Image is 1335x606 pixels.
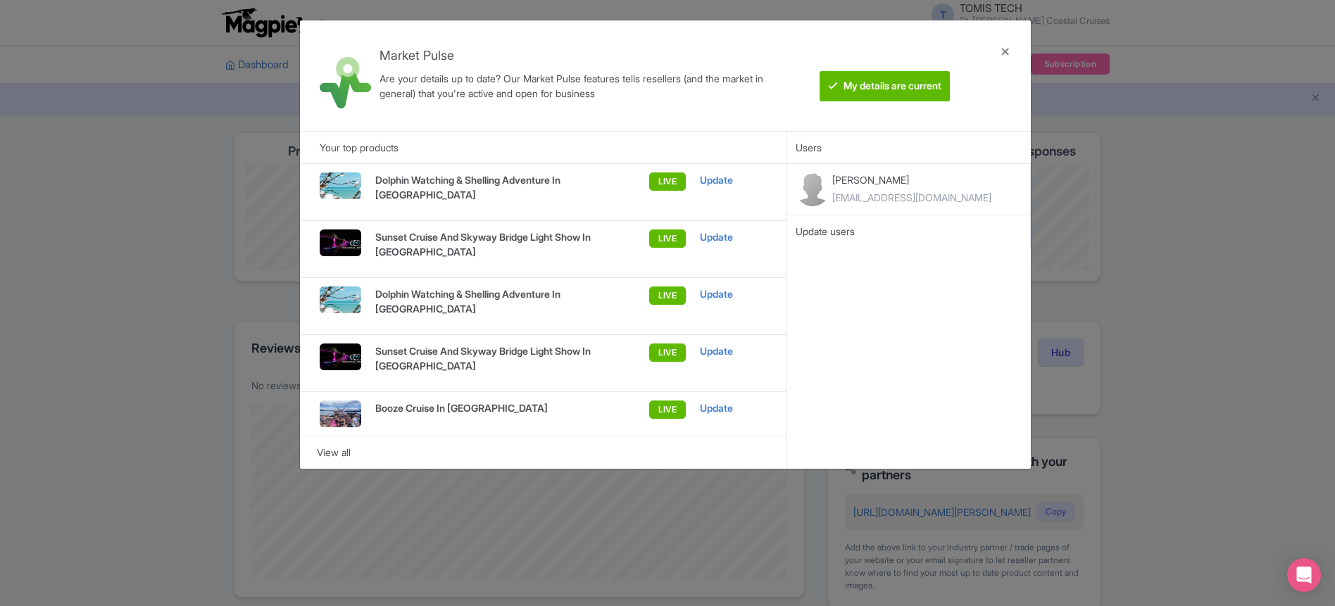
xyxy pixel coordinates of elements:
div: Update users [796,224,1022,239]
div: Update [700,229,767,245]
p: [PERSON_NAME] [832,172,991,187]
div: Update [700,400,767,416]
div: Your top products [300,131,786,163]
img: oh09wxpvnil3ojomurwh.jpg [320,286,361,313]
img: contact-b11cc6e953956a0c50a2f97983291f06.png [796,172,829,206]
p: Dolphin Watching & Shelling Adventure In [GEOGRAPHIC_DATA] [375,172,605,202]
div: Are your details up to date? Our Market Pulse features tells resellers (and the market in general... [380,71,781,101]
img: St_P1_airs58.jpg [320,229,361,256]
div: Update [700,172,767,188]
p: Sunset Cruise And Skyway Bridge Light Show In [GEOGRAPHIC_DATA] [375,343,605,373]
div: View all [317,445,770,460]
div: Update [700,286,767,302]
btn: My details are current [820,71,950,101]
img: market_pulse-1-0a5220b3d29e4a0de46fb7534bebe030.svg [320,57,371,108]
img: vmignflldhnsnzcsmnob.png [320,400,361,427]
p: Booze Cruise In [GEOGRAPHIC_DATA] [375,400,605,415]
div: Update [700,343,767,359]
p: Dolphin Watching & Shelling Adventure In [GEOGRAPHIC_DATA] [375,286,605,316]
img: oh09wxpvnil3ojomurwh.jpg [320,172,361,199]
div: Open Intercom Messenger [1287,558,1321,592]
div: [EMAIL_ADDRESS][DOMAIN_NAME] [832,190,991,205]
img: St_P1_airs58.jpg [320,343,361,370]
h4: Market Pulse [380,49,781,63]
div: Users [787,131,1031,163]
p: Sunset Cruise And Skyway Bridge Light Show In [GEOGRAPHIC_DATA] [375,229,605,259]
